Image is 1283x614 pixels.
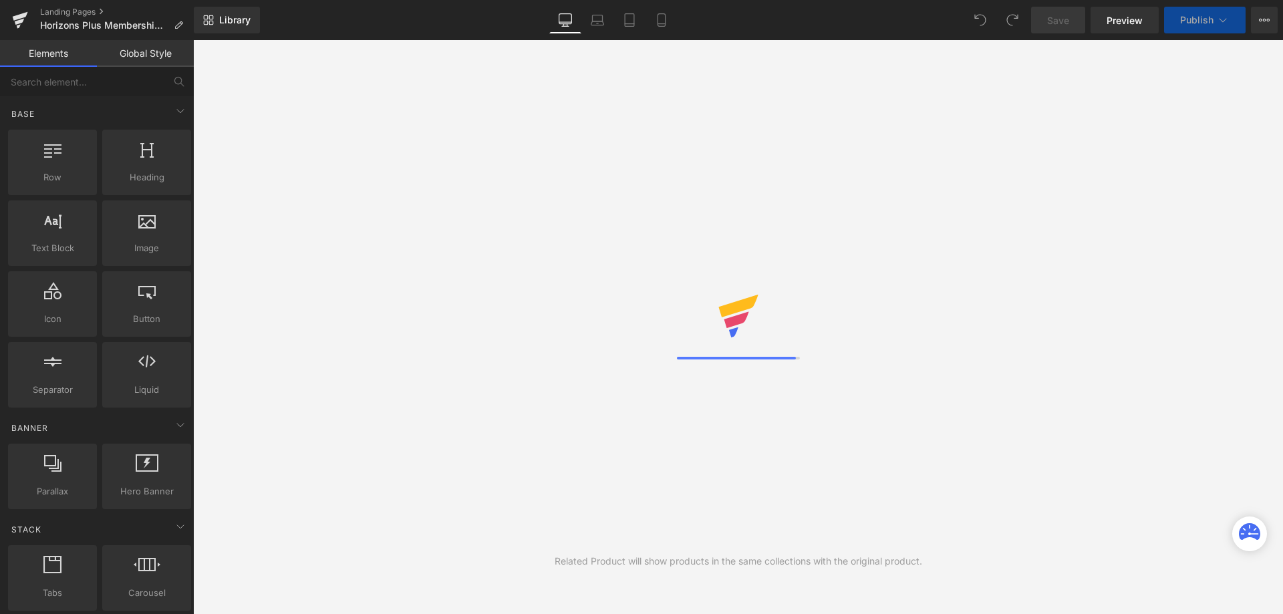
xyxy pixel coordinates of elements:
span: Carousel [106,586,187,600]
span: Separator [12,383,93,397]
a: Landing Pages [40,7,194,17]
span: Horizons Plus Membership Promotion - [DATE] [40,20,168,31]
button: More [1251,7,1278,33]
span: Row [12,170,93,184]
a: Mobile [646,7,678,33]
a: Tablet [613,7,646,33]
span: Tabs [12,586,93,600]
button: Undo [967,7,994,33]
a: New Library [194,7,260,33]
span: Preview [1107,13,1143,27]
span: Hero Banner [106,484,187,498]
span: Save [1047,13,1069,27]
a: Desktop [549,7,581,33]
span: Library [219,14,251,26]
span: Heading [106,170,187,184]
span: Parallax [12,484,93,498]
span: Banner [10,422,49,434]
span: Stack [10,523,43,536]
span: Icon [12,312,93,326]
button: Publish [1164,7,1246,33]
span: Publish [1180,15,1214,25]
button: Redo [999,7,1026,33]
span: Liquid [106,383,187,397]
a: Global Style [97,40,194,67]
div: Related Product will show products in the same collections with the original product. [555,554,922,569]
span: Base [10,108,36,120]
span: Button [106,312,187,326]
span: Text Block [12,241,93,255]
span: Image [106,241,187,255]
a: Laptop [581,7,613,33]
a: Preview [1091,7,1159,33]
